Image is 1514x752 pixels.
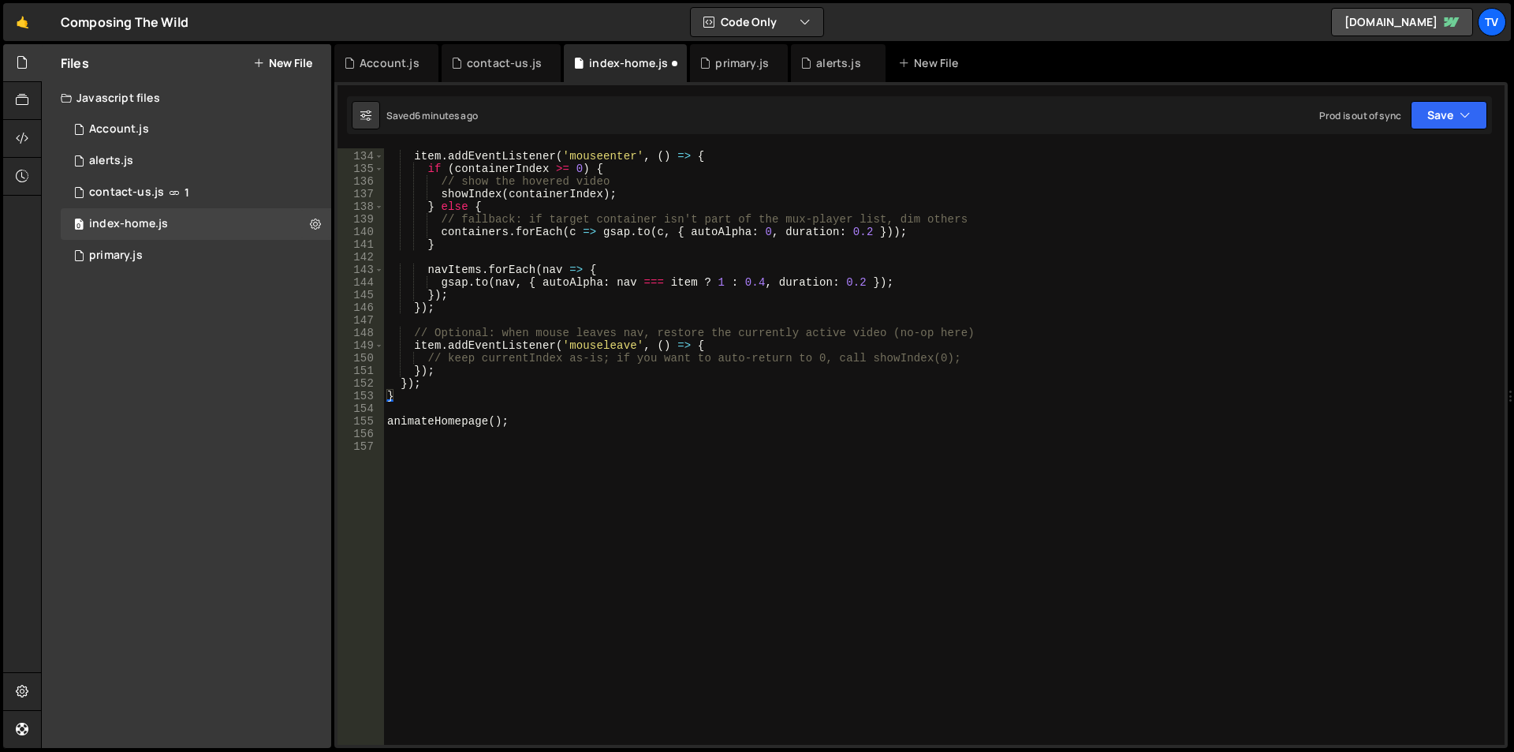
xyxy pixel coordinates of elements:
div: 157 [337,440,384,453]
div: alerts.js [816,55,860,71]
div: Account.js [89,122,149,137]
div: 146 [337,301,384,314]
div: 134 [337,150,384,163]
div: 139 [337,213,384,226]
div: 145 [337,289,384,301]
div: alerts.js [89,154,133,168]
div: 151 [337,365,384,377]
div: 149 [337,339,384,352]
div: 15558/41212.js [61,240,331,271]
h2: Files [61,54,89,72]
div: 155 [337,415,384,428]
div: 143 [337,264,384,276]
div: 153 [337,390,384,402]
div: 137 [337,188,384,200]
div: 15558/41560.js [61,177,331,208]
div: 154 [337,402,384,415]
div: 150 [337,352,384,365]
div: 6 minutes ago [415,109,478,122]
span: 1 [185,186,189,199]
div: 15558/41188.js [61,208,331,240]
div: index-home.js [589,55,668,71]
div: primary.js [89,249,143,263]
div: Prod is out of sync [1319,109,1401,122]
div: 138 [337,200,384,213]
div: New File [898,55,964,71]
a: TV [1478,8,1506,36]
span: 0 [74,219,84,232]
div: 142 [337,251,384,264]
div: 15558/46990.js [61,114,331,145]
div: 135 [337,163,384,175]
button: New File [253,57,312,69]
div: contact-us.js [89,185,164,200]
div: 156 [337,428,384,440]
div: contact-us.js [467,55,542,71]
div: Account.js [360,55,420,71]
div: Javascript files [42,82,331,114]
a: 🤙 [3,3,42,41]
div: primary.js [715,55,769,71]
button: Code Only [691,8,823,36]
div: 152 [337,377,384,390]
div: index-home.js [89,217,168,231]
div: 147 [337,314,384,327]
div: 15558/45627.js [61,145,331,177]
div: 144 [337,276,384,289]
a: [DOMAIN_NAME] [1331,8,1473,36]
div: Composing The Wild [61,13,188,32]
div: 148 [337,327,384,339]
button: Save [1411,101,1487,129]
div: 140 [337,226,384,238]
div: 141 [337,238,384,251]
div: Saved [386,109,478,122]
div: 136 [337,175,384,188]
